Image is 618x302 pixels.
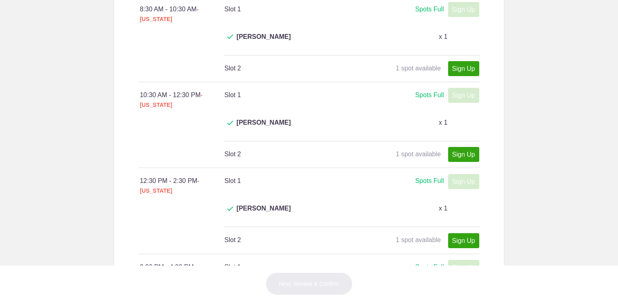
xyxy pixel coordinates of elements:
[224,235,351,245] h4: Slot 2
[396,236,441,243] span: 1 spot available
[439,32,447,42] p: x 1
[140,264,196,280] span: - [US_STATE]
[448,61,479,76] a: Sign Up
[140,90,224,110] div: 10:30 AM - 12:30 PM
[237,204,291,223] span: [PERSON_NAME]
[266,272,353,295] button: Next: Review & Confirm
[224,262,351,272] h4: Slot 1
[224,149,351,159] h4: Slot 2
[439,118,447,128] p: x 1
[140,6,199,22] span: - [US_STATE]
[237,118,291,137] span: [PERSON_NAME]
[224,90,351,100] h4: Slot 1
[140,92,203,108] span: - [US_STATE]
[227,206,233,211] img: Check dark green
[140,178,199,194] span: - [US_STATE]
[415,176,444,186] div: Spots Full
[396,151,441,157] span: 1 spot available
[227,34,233,39] img: Check dark green
[448,147,479,162] a: Sign Up
[140,4,224,24] div: 8:30 AM - 10:30 AM
[224,64,351,73] h4: Slot 2
[439,204,447,213] p: x 1
[227,121,233,125] img: Check dark green
[140,176,224,196] div: 12:30 PM - 2:30 PM
[237,32,291,51] span: [PERSON_NAME]
[415,90,444,100] div: Spots Full
[224,176,351,186] h4: Slot 1
[224,4,351,14] h4: Slot 1
[396,65,441,72] span: 1 spot available
[448,233,479,248] a: Sign Up
[415,4,444,15] div: Spots Full
[415,262,444,272] div: Spots Full
[140,262,224,282] div: 2:30 PM - 4:30 PM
